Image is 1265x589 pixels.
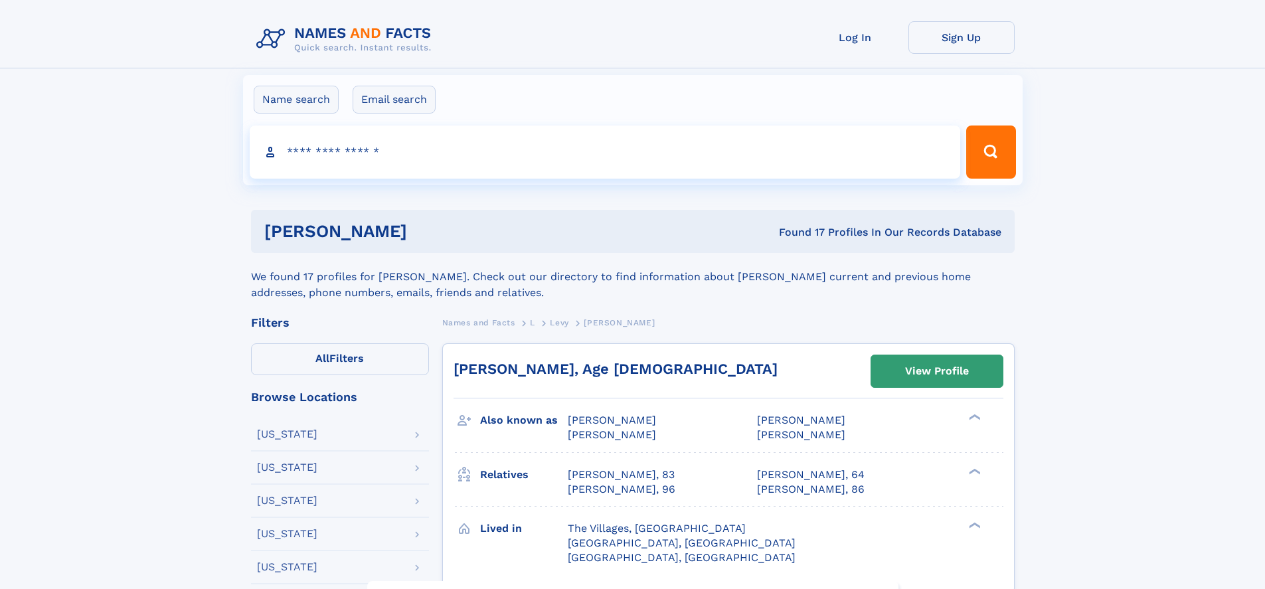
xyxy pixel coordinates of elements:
[251,253,1015,301] div: We found 17 profiles for [PERSON_NAME]. Check out our directory to find information about [PERSON...
[802,21,908,54] a: Log In
[251,21,442,57] img: Logo Names and Facts
[568,467,675,482] a: [PERSON_NAME], 83
[568,482,675,497] a: [PERSON_NAME], 96
[480,517,568,540] h3: Lived in
[757,428,845,441] span: [PERSON_NAME]
[568,428,656,441] span: [PERSON_NAME]
[757,414,845,426] span: [PERSON_NAME]
[966,126,1015,179] button: Search Button
[257,529,317,539] div: [US_STATE]
[550,314,568,331] a: Levy
[251,391,429,403] div: Browse Locations
[568,522,746,535] span: The Villages, [GEOGRAPHIC_DATA]
[584,318,655,327] span: [PERSON_NAME]
[568,537,796,549] span: [GEOGRAPHIC_DATA], [GEOGRAPHIC_DATA]
[871,355,1003,387] a: View Profile
[480,463,568,486] h3: Relatives
[251,317,429,329] div: Filters
[966,413,981,422] div: ❯
[966,521,981,529] div: ❯
[454,361,778,377] a: [PERSON_NAME], Age [DEMOGRAPHIC_DATA]
[480,409,568,432] h3: Also known as
[257,495,317,506] div: [US_STATE]
[264,223,593,240] h1: [PERSON_NAME]
[257,462,317,473] div: [US_STATE]
[353,86,436,114] label: Email search
[530,318,535,327] span: L
[254,86,339,114] label: Name search
[966,467,981,475] div: ❯
[757,467,865,482] a: [PERSON_NAME], 64
[550,318,568,327] span: Levy
[905,356,969,386] div: View Profile
[251,343,429,375] label: Filters
[257,562,317,572] div: [US_STATE]
[568,414,656,426] span: [PERSON_NAME]
[593,225,1001,240] div: Found 17 Profiles In Our Records Database
[250,126,961,179] input: search input
[757,482,865,497] a: [PERSON_NAME], 86
[530,314,535,331] a: L
[908,21,1015,54] a: Sign Up
[315,352,329,365] span: All
[442,314,515,331] a: Names and Facts
[257,429,317,440] div: [US_STATE]
[568,551,796,564] span: [GEOGRAPHIC_DATA], [GEOGRAPHIC_DATA]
